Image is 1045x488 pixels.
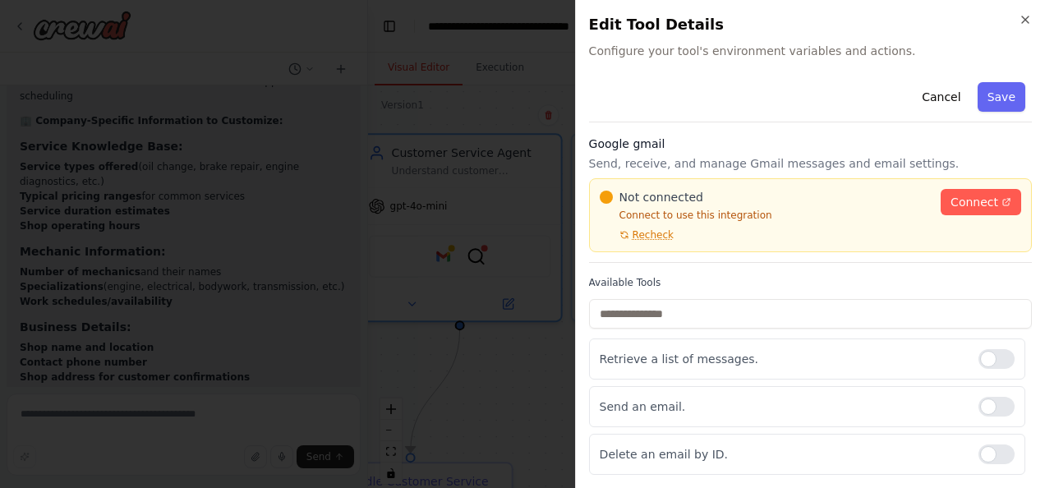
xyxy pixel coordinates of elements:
[951,194,998,210] span: Connect
[600,351,965,367] p: Retrieve a list of messages.
[589,155,1032,172] p: Send, receive, and manage Gmail messages and email settings.
[633,228,674,242] span: Recheck
[912,82,970,112] button: Cancel
[600,398,965,415] p: Send an email.
[589,43,1032,59] span: Configure your tool's environment variables and actions.
[619,189,703,205] span: Not connected
[600,228,674,242] button: Recheck
[941,189,1021,215] a: Connect
[978,82,1025,112] button: Save
[589,276,1032,289] label: Available Tools
[589,13,1032,36] h2: Edit Tool Details
[589,136,1032,152] h3: Google gmail
[600,446,965,463] p: Delete an email by ID.
[600,209,932,222] p: Connect to use this integration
